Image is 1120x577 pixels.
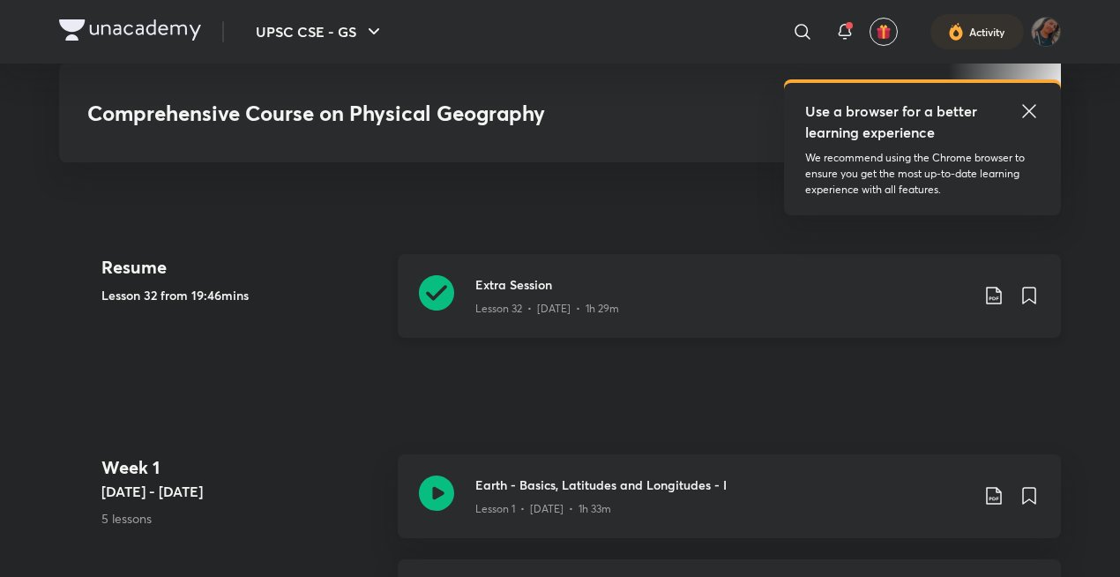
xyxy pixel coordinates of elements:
h5: [DATE] - [DATE] [101,481,384,502]
img: Company Logo [59,19,201,41]
button: avatar [870,18,898,46]
h5: Use a browser for a better learning experience [805,101,981,143]
img: avatar [876,24,892,40]
h3: Earth - Basics, Latitudes and Longitudes - I [475,476,969,494]
img: deepa rani [1031,17,1061,47]
a: Extra SessionLesson 32 • [DATE] • 1h 29m [398,254,1061,359]
p: 5 lessons [101,509,384,528]
button: UPSC CSE - GS [245,14,395,49]
a: Earth - Basics, Latitudes and Longitudes - ILesson 1 • [DATE] • 1h 33m [398,454,1061,559]
p: Lesson 1 • [DATE] • 1h 33m [475,501,611,517]
p: Lesson 32 • [DATE] • 1h 29m [475,301,619,317]
h4: Week 1 [101,454,384,481]
p: We recommend using the Chrome browser to ensure you get the most up-to-date learning experience w... [805,150,1040,198]
a: Company Logo [59,19,201,45]
h4: Resume [101,254,384,281]
img: activity [948,21,964,42]
h3: Extra Session [475,275,969,294]
h5: Lesson 32 from 19:46mins [101,286,384,304]
h3: Comprehensive Course on Physical Geography [87,101,778,126]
